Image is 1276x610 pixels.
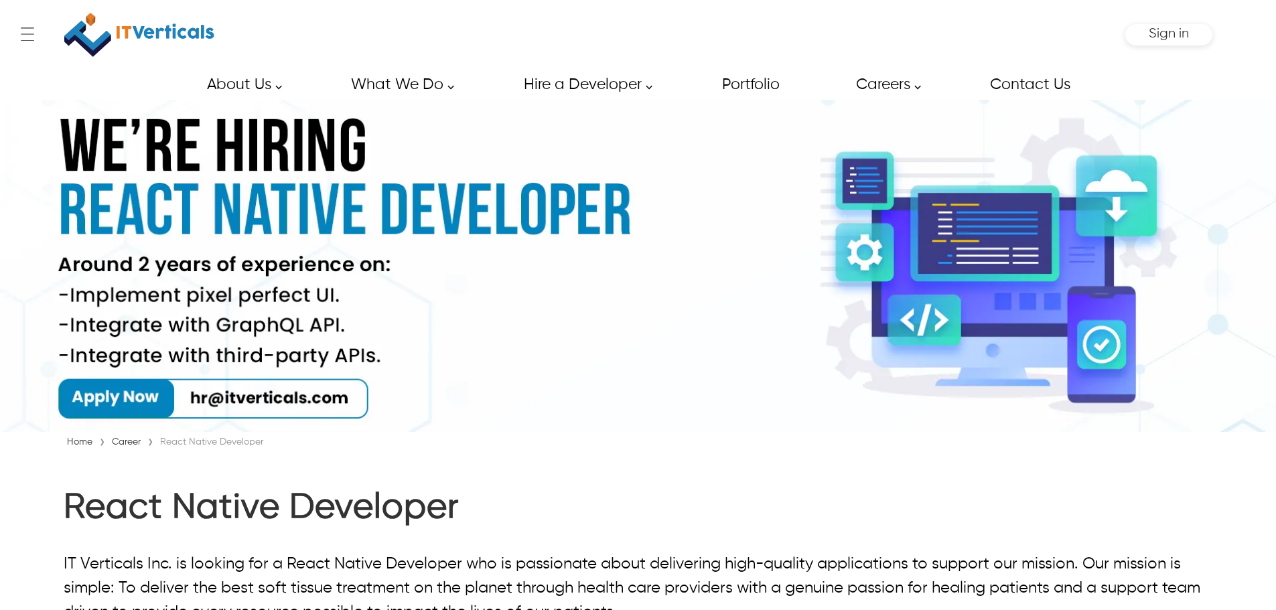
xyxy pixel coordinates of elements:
[192,70,289,100] a: About Us
[99,433,105,452] span: ›
[841,70,928,100] a: Careers
[1149,31,1189,40] a: Sign in
[64,7,214,63] img: IT Verticals Inc
[157,435,267,449] div: React Native Developer
[707,70,794,100] a: Portfolio
[975,70,1084,100] a: Contact Us
[1149,27,1189,41] span: Sign in
[508,70,660,100] a: Hire a Developer
[64,7,215,63] a: IT Verticals Inc
[64,437,96,447] a: Home
[147,433,153,452] span: ›
[109,437,144,447] a: Career
[64,487,1212,536] h1: React Native Developer
[336,70,462,100] a: What We Do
